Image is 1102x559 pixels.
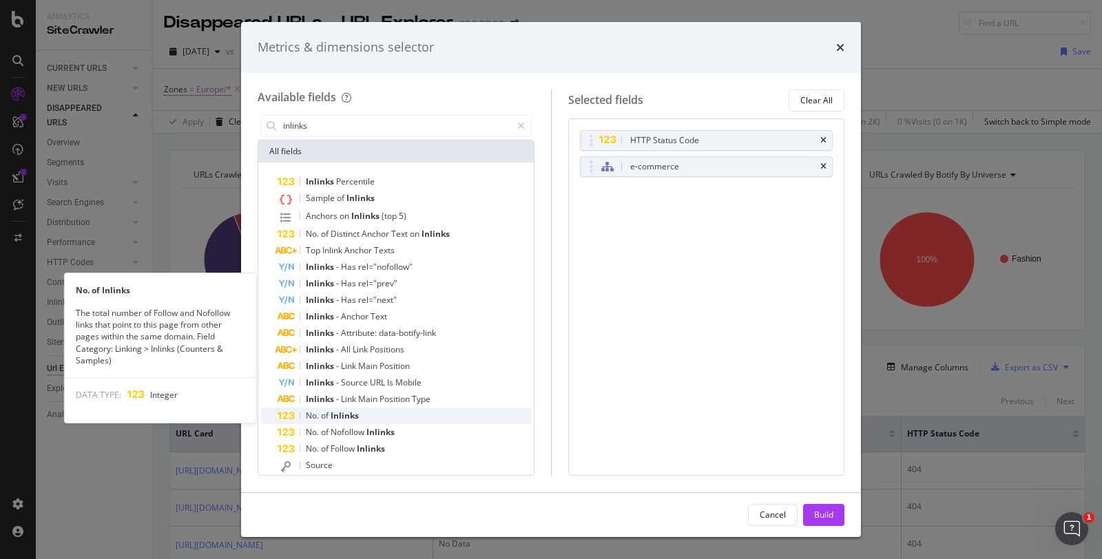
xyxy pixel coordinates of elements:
span: Inlinks [306,344,336,355]
span: - [336,277,341,289]
div: Clear All [800,94,833,106]
span: (top [382,210,399,222]
span: Nofollow [331,426,366,438]
span: - [336,261,341,273]
div: Cancel [760,509,786,520]
span: - [336,377,341,388]
div: Build [814,509,833,520]
span: Link [353,344,370,355]
span: on [340,210,351,222]
div: Available fields [258,89,336,105]
span: Text [371,310,387,322]
span: Positions [370,344,404,355]
span: - [336,310,341,322]
span: of [321,410,331,421]
span: Inlinks [306,360,336,372]
span: Position [380,393,412,405]
div: HTTP Status Code [630,134,699,147]
input: Search by field name [282,116,511,136]
span: of [321,443,331,454]
span: Has [341,294,358,306]
span: No. [306,228,321,240]
span: Inlinks [351,210,382,222]
span: Source [306,459,333,471]
span: Inlinks [306,310,336,322]
span: Has [341,277,358,289]
div: times [820,136,826,145]
div: times [820,162,826,171]
span: data-botify-link [379,327,436,339]
span: - [336,327,341,339]
span: Main [358,360,380,372]
span: Has [341,261,358,273]
span: No. [306,410,321,421]
div: e-commerce [630,160,679,173]
span: No. [306,426,321,438]
div: e-commercetimes [580,156,833,177]
span: Position [380,360,410,372]
span: Anchors [306,210,340,222]
button: Build [803,504,844,526]
span: of [321,228,331,240]
span: Distinct [331,228,362,240]
span: 1 [1083,512,1094,523]
button: Cancel [748,504,798,526]
div: All fields [258,140,534,162]
span: on [410,228,422,240]
div: times [836,39,844,56]
span: Anchor [341,310,371,322]
div: modal [241,22,861,537]
span: Inlinks [306,393,336,405]
span: Follow [331,443,357,454]
span: Link [341,393,358,405]
span: Inlinks [306,377,336,388]
span: rel="prev" [358,277,397,289]
span: Percentile [336,176,375,187]
span: Inlink [322,244,344,256]
span: - [336,393,341,405]
span: Texts [374,244,395,256]
span: Link [341,360,358,372]
span: Inlinks [346,192,375,204]
div: HTTP Status Codetimes [580,130,833,151]
iframe: Intercom live chat [1055,512,1088,545]
span: Source [341,377,370,388]
span: Inlinks [331,410,359,421]
span: Inlinks [306,261,336,273]
span: Attribute: [341,327,379,339]
span: - [336,360,341,372]
span: 5) [399,210,406,222]
div: The total number of Follow and Nofollow links that point to this page from other pages within the... [65,307,256,366]
div: No. of Inlinks [65,284,256,296]
span: Inlinks [366,426,395,438]
span: Text [391,228,410,240]
span: All [341,344,353,355]
span: URL [370,377,387,388]
span: rel="nofollow" [358,261,413,273]
span: Inlinks [306,294,336,306]
span: Anchor [362,228,391,240]
span: Top [306,244,322,256]
span: Inlinks [306,327,336,339]
span: Anchor [344,244,374,256]
span: Is [387,377,395,388]
span: Inlinks [306,277,336,289]
div: Metrics & dimensions selector [258,39,434,56]
span: Type [412,393,430,405]
button: Clear All [789,89,844,112]
span: Mobile [395,377,422,388]
span: of [337,192,346,204]
span: of [321,426,331,438]
span: Sample [306,192,337,204]
span: - [336,344,341,355]
span: Main [358,393,380,405]
span: - [336,294,341,306]
span: Inlinks [357,443,385,454]
span: rel="next" [358,294,397,306]
span: Inlinks [306,176,336,187]
span: No. [306,443,321,454]
div: Selected fields [568,92,643,108]
span: Inlinks [422,228,450,240]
